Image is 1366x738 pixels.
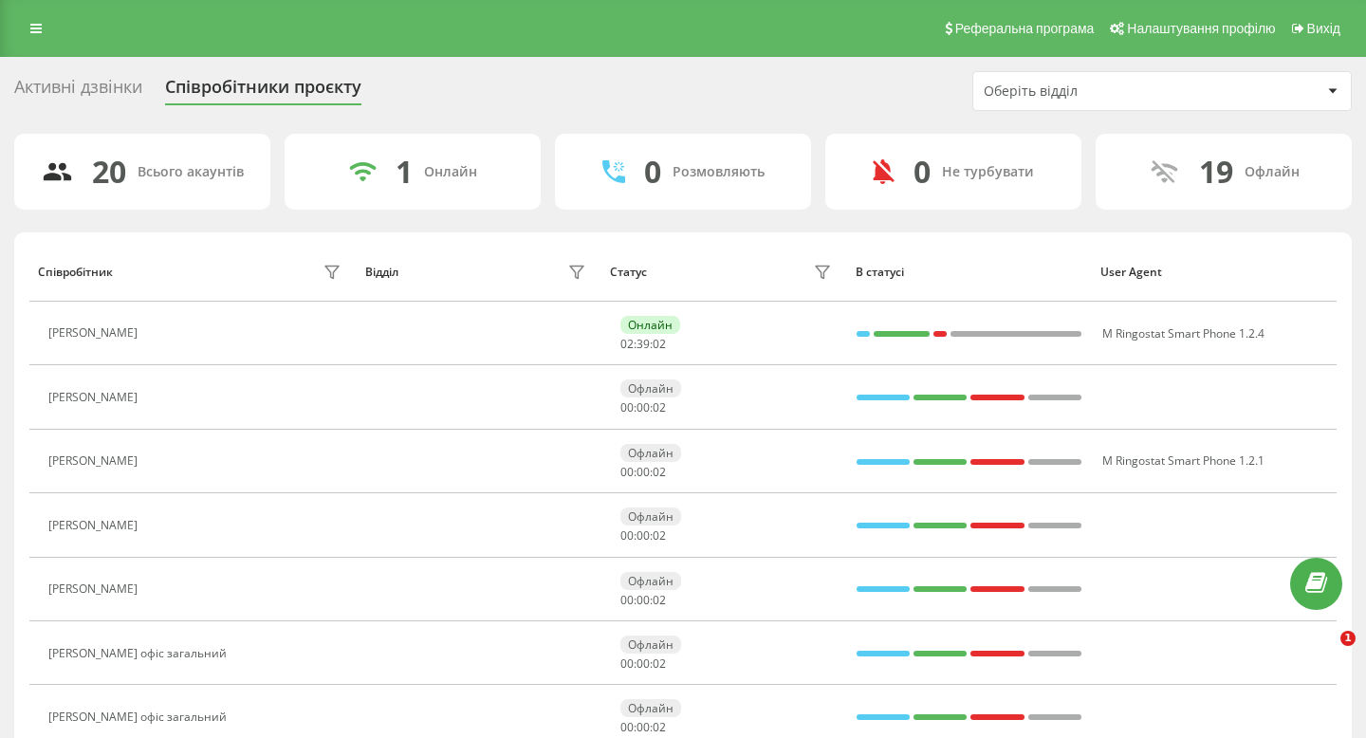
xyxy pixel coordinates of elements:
div: 1 [396,154,413,190]
span: 02 [653,399,666,415]
span: 02 [620,336,634,352]
span: 02 [653,464,666,480]
span: M Ringostat Smart Phone 1.2.4 [1102,325,1264,341]
div: Офлайн [620,699,681,717]
span: 00 [637,527,650,544]
span: 00 [620,592,634,608]
span: 00 [637,399,650,415]
span: Налаштування профілю [1127,21,1275,36]
span: 00 [620,527,634,544]
span: Вихід [1307,21,1340,36]
div: 0 [644,154,661,190]
span: 02 [653,527,666,544]
span: 00 [620,655,634,672]
div: : : [620,594,666,607]
div: : : [620,338,666,351]
div: : : [620,529,666,543]
span: Реферальна програма [955,21,1095,36]
div: Офлайн [620,507,681,526]
div: Розмовляють [673,164,765,180]
div: : : [620,657,666,671]
div: Офлайн [620,379,681,397]
div: В статусі [856,266,1083,279]
div: Офлайн [1245,164,1300,180]
div: [PERSON_NAME] [48,391,142,404]
div: Статус [610,266,647,279]
span: 00 [637,719,650,735]
div: Офлайн [620,444,681,462]
div: Офлайн [620,572,681,590]
span: 02 [653,336,666,352]
span: 02 [653,592,666,608]
div: [PERSON_NAME] [48,519,142,532]
span: M Ringostat Smart Phone 1.2.1 [1102,452,1264,469]
div: Співробітник [38,266,113,279]
div: [PERSON_NAME] офіс загальний [48,710,231,724]
span: 02 [653,655,666,672]
div: [PERSON_NAME] [48,582,142,596]
div: : : [620,721,666,734]
span: 00 [637,464,650,480]
div: Онлайн [620,316,680,334]
div: Активні дзвінки [14,77,142,106]
div: User Agent [1100,266,1328,279]
span: 1 [1340,631,1356,646]
span: 00 [637,655,650,672]
div: : : [620,466,666,479]
div: 19 [1199,154,1233,190]
span: 39 [637,336,650,352]
iframe: Intercom live chat [1301,631,1347,676]
div: Оберіть відділ [984,83,1210,100]
div: Не турбувати [942,164,1034,180]
span: 02 [653,719,666,735]
span: 00 [620,399,634,415]
div: Офлайн [620,636,681,654]
div: 20 [92,154,126,190]
div: [PERSON_NAME] офіс загальний [48,647,231,660]
div: Всього акаунтів [138,164,244,180]
div: Відділ [365,266,398,279]
div: : : [620,401,666,415]
div: Співробітники проєкту [165,77,361,106]
div: Онлайн [424,164,477,180]
div: 0 [914,154,931,190]
span: 00 [620,719,634,735]
span: 00 [637,592,650,608]
div: [PERSON_NAME] [48,454,142,468]
span: 00 [620,464,634,480]
div: [PERSON_NAME] [48,326,142,340]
